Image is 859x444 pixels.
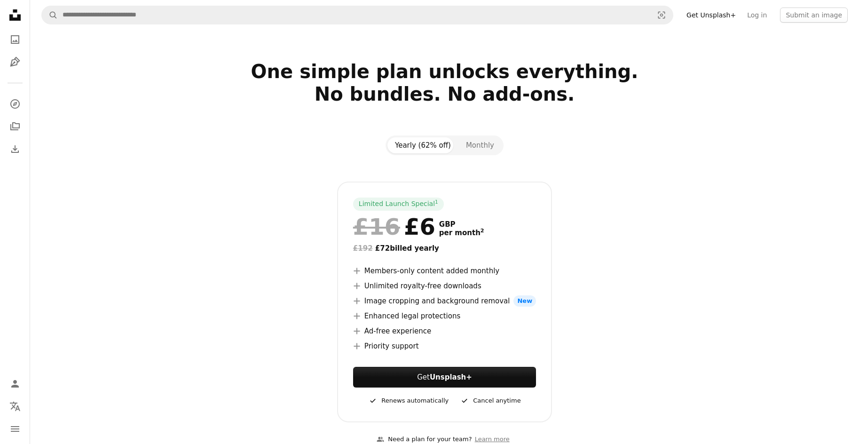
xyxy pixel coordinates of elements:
[681,8,741,23] a: Get Unsplash+
[741,8,772,23] a: Log in
[387,137,458,153] button: Yearly (62% off)
[439,229,484,237] span: per month
[479,229,486,237] a: 2
[433,199,440,209] a: 1
[481,228,484,234] sup: 2
[353,214,435,239] div: £6
[6,117,24,136] a: Collections
[353,325,536,337] li: Ad-free experience
[353,280,536,292] li: Unlimited royalty-free downloads
[435,199,438,205] sup: 1
[430,373,472,381] strong: Unsplash+
[42,6,58,24] button: Search Unsplash
[353,265,536,277] li: Members-only content added monthly
[458,137,502,153] button: Monthly
[368,395,449,406] div: Renews automatically
[6,420,24,438] button: Menu
[353,295,536,307] li: Image cropping and background removal
[6,6,24,26] a: Home — Unsplash
[142,60,748,128] h2: One simple plan unlocks everything. No bundles. No add-ons.
[650,6,673,24] button: Visual search
[41,6,673,24] form: Find visuals sitewide
[460,395,520,406] div: Cancel anytime
[6,140,24,159] a: Download History
[513,295,536,307] span: New
[353,244,373,253] span: £192
[6,30,24,49] a: Photos
[353,367,536,388] button: GetUnsplash+
[353,310,536,322] li: Enhanced legal protections
[353,198,444,211] div: Limited Launch Special
[353,214,400,239] span: £16
[6,53,24,71] a: Illustrations
[439,220,484,229] span: GBP
[780,8,848,23] button: Submit an image
[6,374,24,393] a: Log in / Sign up
[6,95,24,113] a: Explore
[6,397,24,416] button: Language
[353,341,536,352] li: Priority support
[353,243,536,254] div: £72 billed yearly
